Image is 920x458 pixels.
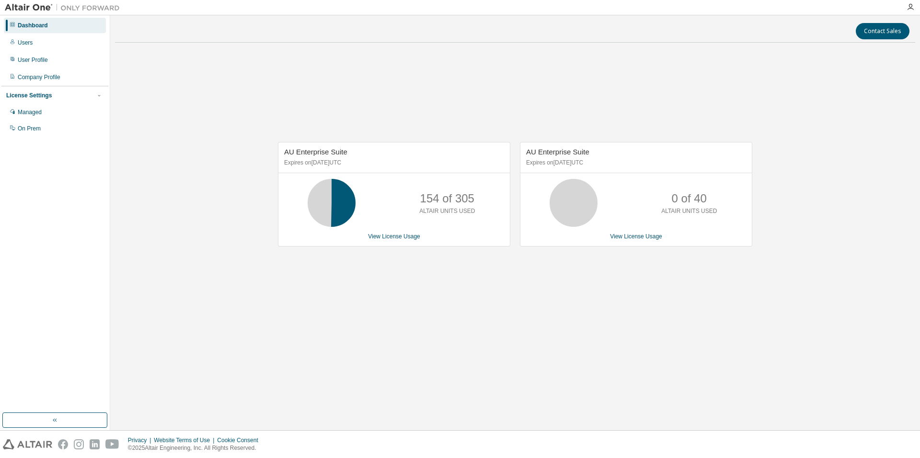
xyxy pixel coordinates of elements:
button: Contact Sales [856,23,909,39]
p: Expires on [DATE] UTC [284,159,502,167]
div: User Profile [18,56,48,64]
img: linkedin.svg [90,439,100,449]
div: Cookie Consent [217,436,264,444]
img: facebook.svg [58,439,68,449]
div: License Settings [6,92,52,99]
a: View License Usage [610,233,662,240]
img: Altair One [5,3,125,12]
span: AU Enterprise Suite [284,148,347,156]
p: 0 of 40 [672,190,707,207]
p: ALTAIR UNITS USED [419,207,475,215]
div: Users [18,39,33,47]
div: On Prem [18,125,41,132]
p: 154 of 305 [420,190,474,207]
a: View License Usage [368,233,420,240]
p: ALTAIR UNITS USED [661,207,717,215]
div: Website Terms of Use [154,436,217,444]
p: Expires on [DATE] UTC [526,159,744,167]
img: youtube.svg [105,439,119,449]
div: Company Profile [18,73,60,81]
div: Dashboard [18,22,48,29]
p: © 2025 Altair Engineering, Inc. All Rights Reserved. [128,444,264,452]
span: AU Enterprise Suite [526,148,589,156]
img: instagram.svg [74,439,84,449]
img: altair_logo.svg [3,439,52,449]
div: Privacy [128,436,154,444]
div: Managed [18,108,42,116]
